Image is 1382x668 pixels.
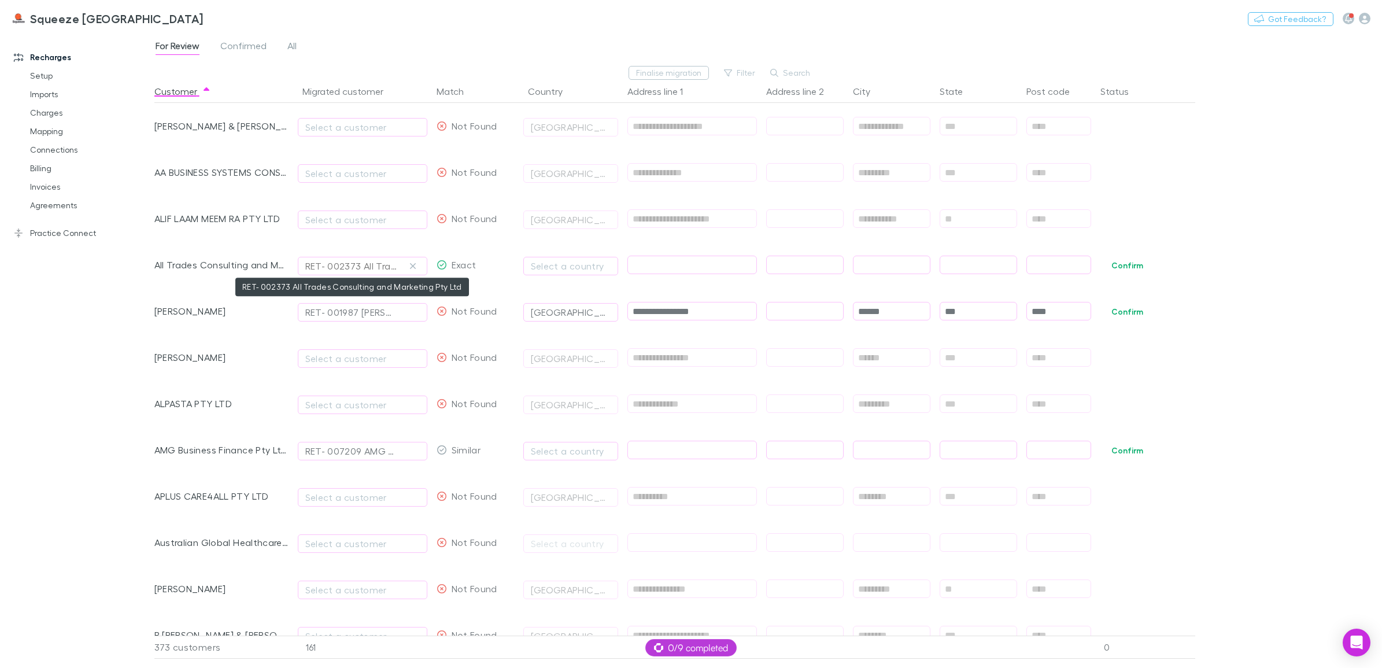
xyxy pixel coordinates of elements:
[19,178,163,196] a: Invoices
[452,259,476,270] span: Exact
[154,80,211,103] button: Customer
[531,629,611,643] div: [GEOGRAPHIC_DATA]
[523,627,618,645] button: [GEOGRAPHIC_DATA]
[19,122,163,141] a: Mapping
[305,213,420,227] div: Select a customer
[298,534,427,553] button: Select a customer
[940,80,977,103] button: State
[19,196,163,215] a: Agreements
[305,537,420,551] div: Select a customer
[19,104,163,122] a: Charges
[523,442,618,460] button: Select a country
[452,213,497,224] span: Not Found
[156,40,199,55] span: For Review
[12,12,25,25] img: Squeeze North Sydney's Logo
[305,629,420,643] div: Select a customer
[523,257,618,275] button: Select a country
[298,349,427,368] button: Select a customer
[305,444,397,458] div: RET- 007209 AMG BUSINESS FINANCE PTY LTD
[154,473,289,519] div: APLUS CARE4ALL PTY LTD
[19,141,163,159] a: Connections
[523,303,618,322] button: [GEOGRAPHIC_DATA]
[437,80,478,103] button: Match
[1104,305,1151,319] button: Confirm
[154,566,289,612] div: [PERSON_NAME]
[523,349,618,368] button: [GEOGRAPHIC_DATA]
[629,66,709,80] button: Finalise migration
[853,80,884,103] button: City
[2,224,163,242] a: Practice Connect
[452,167,497,178] span: Not Found
[305,167,420,180] div: Select a customer
[531,213,611,227] div: [GEOGRAPHIC_DATA]
[298,211,427,229] button: Select a customer
[154,519,289,566] div: Australian Global Healthcare (AGH) PTY LTD RET- 007890
[1104,444,1151,457] button: Confirm
[298,118,427,136] button: Select a customer
[1104,259,1151,272] button: Confirm
[298,442,427,460] button: RET- 007209 AMG BUSINESS FINANCE PTY LTD
[452,398,497,409] span: Not Found
[154,427,289,473] div: AMG Business Finance Pty Ltd RET- 007209
[154,334,289,381] div: [PERSON_NAME]
[452,444,481,455] span: Similar
[287,40,297,55] span: All
[154,149,289,195] div: AA BUSINESS SYSTEMS CONSULTING SERVICES PTY. LTD.
[718,66,762,80] button: Filter
[523,164,618,183] button: [GEOGRAPHIC_DATA]
[766,80,838,103] button: Address line 2
[298,627,427,645] button: Select a customer
[1100,80,1143,103] button: Status
[452,583,497,594] span: Not Found
[531,537,611,551] div: Select a country
[305,120,420,134] div: Select a customer
[2,48,163,67] a: Recharges
[298,396,427,414] button: Select a customer
[531,120,611,134] div: [GEOGRAPHIC_DATA]
[19,67,163,85] a: Setup
[531,444,611,458] div: Select a country
[154,103,289,149] div: [PERSON_NAME] & [PERSON_NAME]
[523,581,618,599] button: [GEOGRAPHIC_DATA]
[154,636,293,659] div: 373 customers
[1026,80,1084,103] button: Post code
[523,534,618,553] button: Select a country
[305,259,397,273] div: RET- 002373 All Trades Consulting and Marketing Pty Ltd
[5,5,210,32] a: Squeeze [GEOGRAPHIC_DATA]
[154,242,289,288] div: All Trades Consulting and Marketing Pty Ltd
[523,118,618,136] button: [GEOGRAPHIC_DATA]
[531,490,611,504] div: [GEOGRAPHIC_DATA]
[305,305,397,319] div: RET- 001987 [PERSON_NAME], [PERSON_NAME]
[154,381,289,427] div: ALPASTA PTY LTD
[452,629,497,640] span: Not Found
[305,490,420,504] div: Select a customer
[531,352,611,366] div: [GEOGRAPHIC_DATA]
[305,583,420,597] div: Select a customer
[154,195,289,242] div: ALIF LAAM MEEM RA PTY LTD
[523,211,618,229] button: [GEOGRAPHIC_DATA]
[302,80,397,103] button: Migrated customer
[627,80,697,103] button: Address line 1
[298,303,427,322] button: RET- 001987 [PERSON_NAME], [PERSON_NAME]
[154,612,289,658] div: B [PERSON_NAME] & [PERSON_NAME]
[298,164,427,183] button: Select a customer
[523,488,618,507] button: [GEOGRAPHIC_DATA]
[1248,12,1333,26] button: Got Feedback?
[19,85,163,104] a: Imports
[531,305,611,319] div: [GEOGRAPHIC_DATA]
[154,288,289,334] div: [PERSON_NAME]
[528,80,577,103] button: Country
[293,636,432,659] div: 161
[531,259,611,273] div: Select a country
[305,352,420,366] div: Select a customer
[523,396,618,414] button: [GEOGRAPHIC_DATA]
[452,120,497,131] span: Not Found
[452,352,497,363] span: Not Found
[452,490,497,501] span: Not Found
[452,305,497,316] span: Not Found
[531,398,611,412] div: [GEOGRAPHIC_DATA]
[30,12,204,25] h3: Squeeze [GEOGRAPHIC_DATA]
[1343,629,1370,656] div: Open Intercom Messenger
[1091,636,1195,659] div: 0
[531,167,611,180] div: [GEOGRAPHIC_DATA]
